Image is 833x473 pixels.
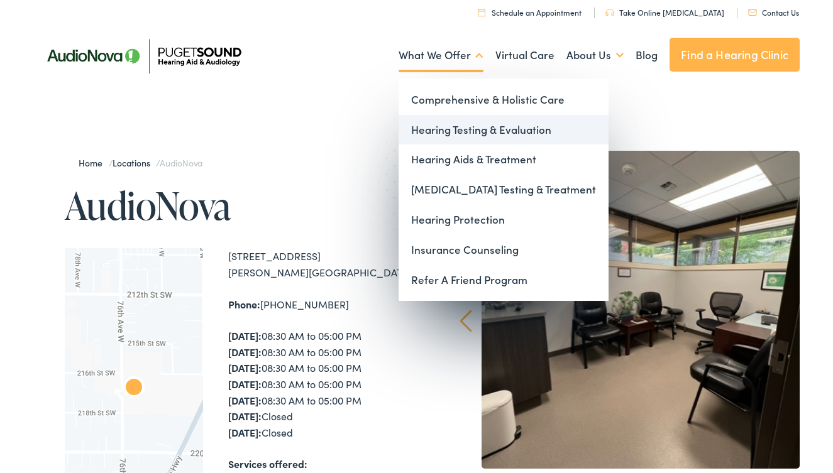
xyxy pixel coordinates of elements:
[670,38,800,72] a: Find a Hearing Clinic
[228,361,262,374] strong: [DATE]:
[65,185,417,226] h1: AudioNova
[228,329,262,342] strong: [DATE]:
[228,296,417,313] div: [PHONE_NUMBER]
[228,328,417,440] div: 08:30 AM to 05:00 PM 08:30 AM to 05:00 PM 08:30 AM to 05:00 PM 08:30 AM to 05:00 PM 08:30 AM to 0...
[460,310,472,332] a: Prev
[119,374,149,404] div: AudioNova
[399,175,609,205] a: [MEDICAL_DATA] Testing & Treatment
[748,9,757,16] img: utility icon
[566,32,624,79] a: About Us
[399,205,609,235] a: Hearing Protection
[399,85,609,115] a: Comprehensive & Holistic Care
[228,248,417,280] div: [STREET_ADDRESS] [PERSON_NAME][GEOGRAPHIC_DATA]
[399,115,609,145] a: Hearing Testing & Evaluation
[478,8,485,16] img: utility icon
[228,345,262,359] strong: [DATE]:
[228,377,262,391] strong: [DATE]:
[399,235,609,265] a: Insurance Counseling
[113,156,156,169] a: Locations
[495,32,554,79] a: Virtual Care
[228,457,307,470] strong: Services offered:
[228,409,262,423] strong: [DATE]:
[605,9,614,16] img: utility icon
[748,7,799,18] a: Contact Us
[228,297,260,311] strong: Phone:
[478,7,582,18] a: Schedule an Appointment
[160,156,202,169] span: AudioNova
[228,393,262,407] strong: [DATE]:
[228,425,262,439] strong: [DATE]:
[605,7,724,18] a: Take Online [MEDICAL_DATA]
[399,144,609,175] a: Hearing Aids & Treatment
[79,156,108,169] a: Home
[636,32,658,79] a: Blog
[399,265,609,295] a: Refer A Friend Program
[399,32,483,79] a: What We Offer
[79,156,202,169] span: / /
